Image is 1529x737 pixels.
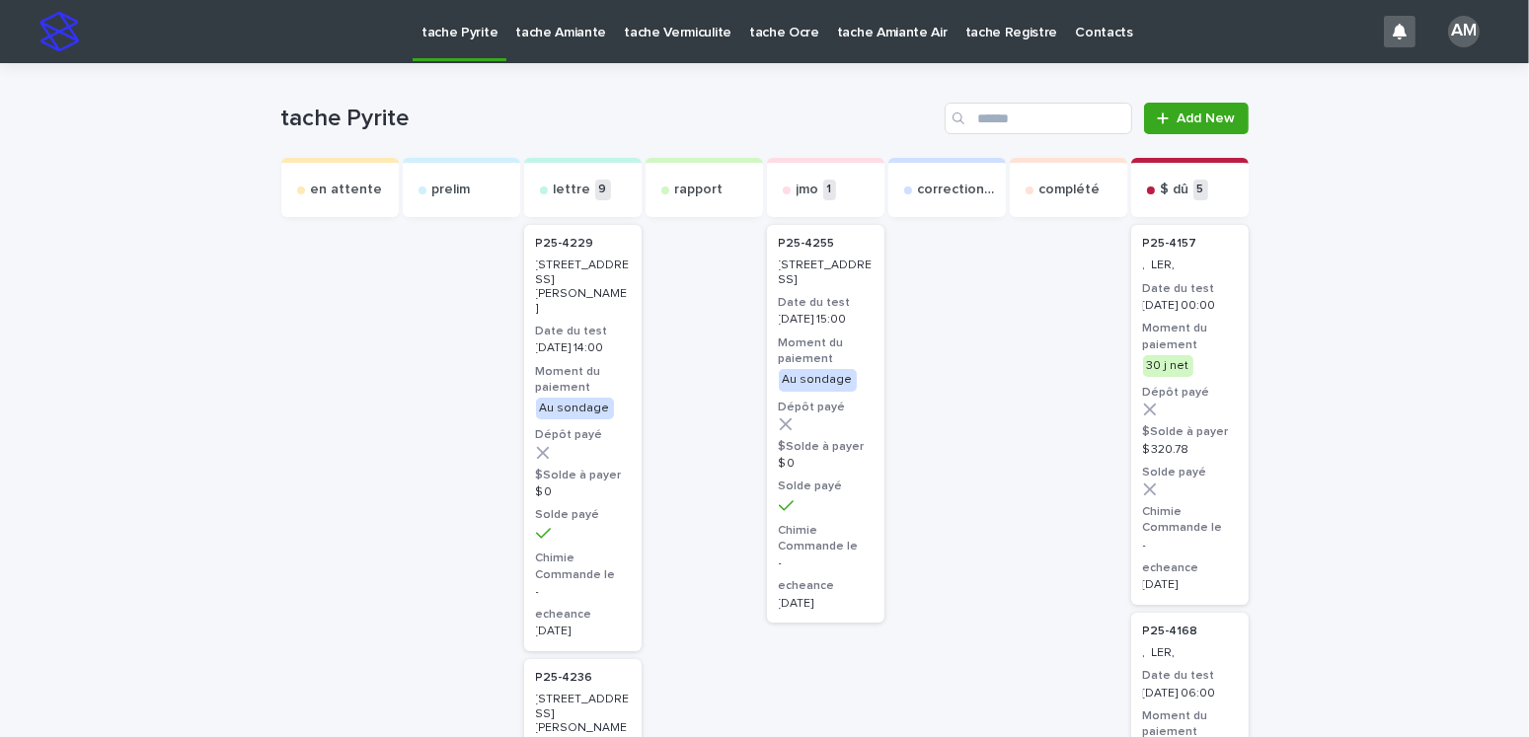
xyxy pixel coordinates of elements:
[311,182,383,198] p: en attente
[1143,668,1237,684] h3: Date du test
[779,313,873,327] p: [DATE] 15:00
[779,457,873,471] p: $ 0
[1143,299,1237,313] p: [DATE] 00:00
[767,225,884,623] a: P25-4255 [STREET_ADDRESS]Date du test[DATE] 15:00Moment du paiementAu sondageDépôt payé$Solde à p...
[536,551,630,582] h3: Chimie Commande le
[536,607,630,623] h3: echeance
[536,258,630,316] p: [STREET_ADDRESS][PERSON_NAME]
[1161,182,1189,198] p: $ dû
[536,237,594,251] p: P25-4229
[536,324,630,339] h3: Date du test
[779,523,873,554] h3: Chimie Commande le
[1143,646,1237,660] p: , LER,
[1143,321,1237,352] h3: Moment du paiement
[536,485,630,499] p: $ 0
[536,585,630,599] p: -
[536,671,593,685] p: P25-4236
[779,578,873,594] h3: echeance
[779,335,873,367] h3: Moment du paiement
[797,182,819,198] p: jmo
[1143,443,1237,457] p: $ 320.78
[779,400,873,415] h3: Dépôt payé
[1143,625,1198,638] p: P25-4168
[1143,687,1237,700] p: [DATE] 06:00
[779,597,873,611] p: [DATE]
[918,182,998,198] p: correction exp
[1143,560,1237,576] h3: echeance
[1143,578,1237,592] p: [DATE]
[1448,16,1480,47] div: AM
[779,258,873,287] p: [STREET_ADDRESS]
[1143,504,1237,536] h3: Chimie Commande le
[779,439,873,455] h3: $Solde à payer
[823,180,836,200] p: 1
[779,556,873,570] p: -
[281,105,938,133] h1: tache Pyrite
[1143,237,1197,251] p: P25-4157
[1143,258,1237,272] p: , LER,
[779,237,835,251] p: P25-4255
[1039,182,1101,198] p: complété
[1143,355,1193,377] div: 30 j net
[536,507,630,523] h3: Solde payé
[1178,111,1236,125] span: Add New
[524,225,642,651] a: P25-4229 [STREET_ADDRESS][PERSON_NAME]Date du test[DATE] 14:00Moment du paiementAu sondageDépôt p...
[536,398,614,419] div: Au sondage
[432,182,471,198] p: prelim
[779,369,857,391] div: Au sondage
[39,12,79,51] img: stacker-logo-s-only.png
[536,468,630,483] h3: $Solde à payer
[536,625,630,638] p: [DATE]
[536,364,630,396] h3: Moment du paiement
[1143,465,1237,480] h3: Solde payé
[1143,385,1237,401] h3: Dépôt payé
[1143,539,1237,553] p: -
[595,180,611,200] p: 9
[1131,225,1249,605] a: P25-4157 , LER,Date du test[DATE] 00:00Moment du paiement30 j netDépôt payé$Solde à payer$ 320.78...
[779,295,873,311] h3: Date du test
[779,479,873,494] h3: Solde payé
[1144,103,1248,134] a: Add New
[536,341,630,355] p: [DATE] 14:00
[1193,180,1208,200] p: 5
[1143,281,1237,297] h3: Date du test
[554,182,591,198] p: lettre
[536,427,630,443] h3: Dépôt payé
[1143,424,1237,440] h3: $Solde à payer
[675,182,724,198] p: rapport
[945,103,1132,134] input: Search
